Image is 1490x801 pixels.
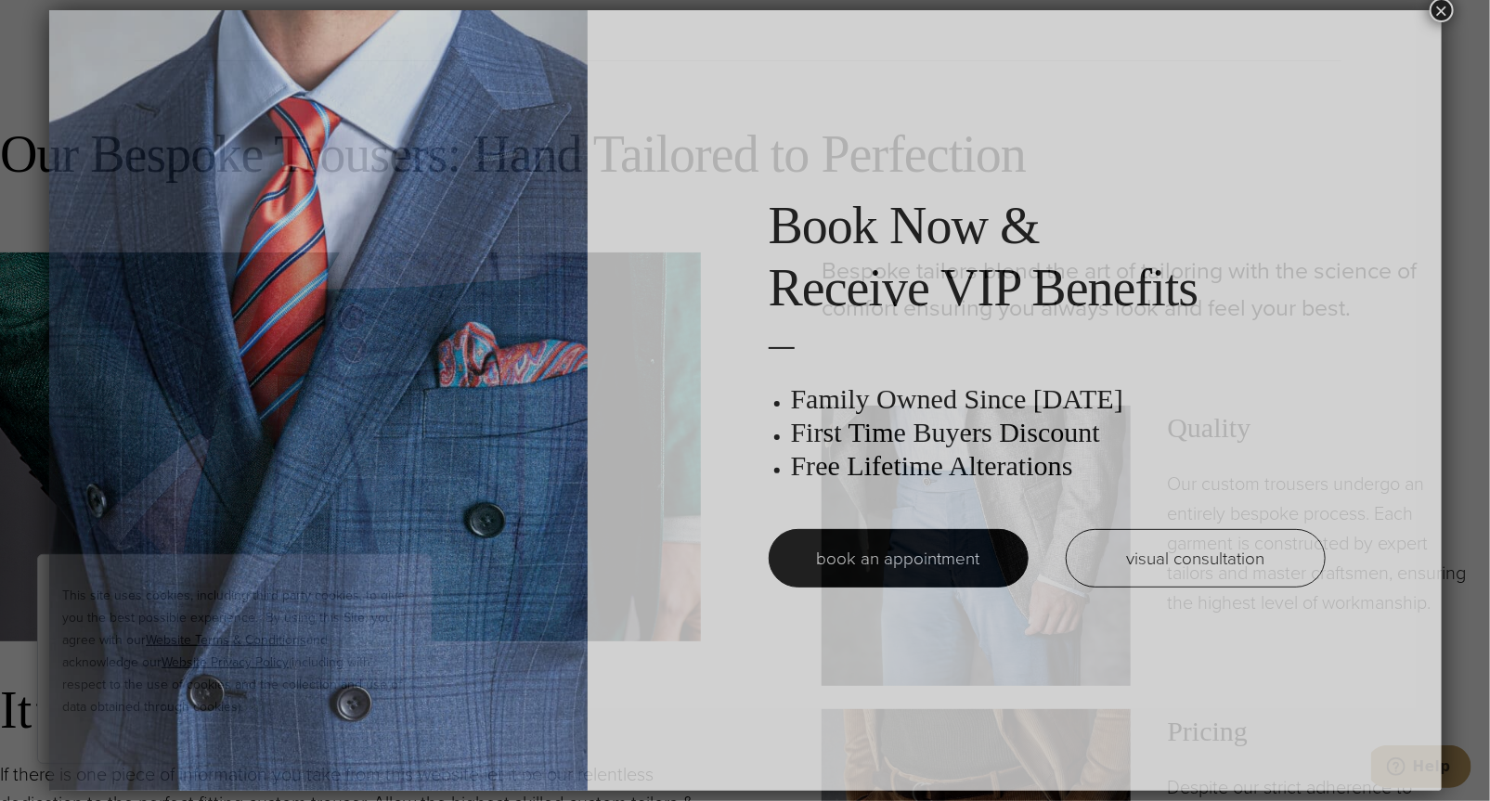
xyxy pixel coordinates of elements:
h2: Book Now & Receive VIP Benefits [769,195,1326,319]
h3: First Time Buyers Discount [791,416,1326,449]
a: visual consultation [1066,529,1326,588]
a: book an appointment [769,529,1029,588]
span: Help [42,13,80,30]
h3: Free Lifetime Alterations [791,449,1326,483]
h3: Family Owned Since [DATE] [791,382,1326,416]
